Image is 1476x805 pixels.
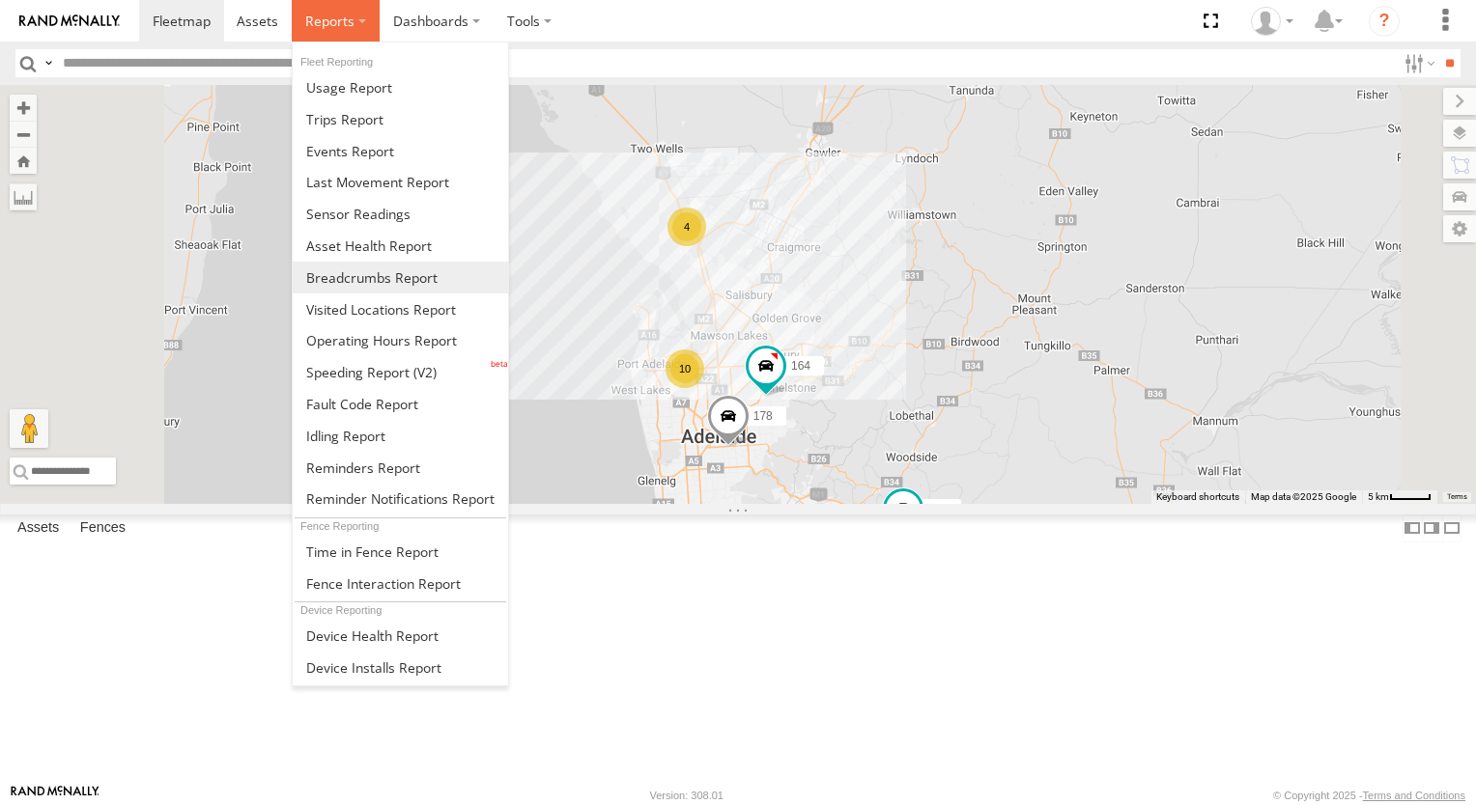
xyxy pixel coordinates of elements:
button: Drag Pegman onto the map to open Street View [10,409,48,448]
a: On Duty Report [293,683,508,715]
span: Map data ©2025 Google [1251,491,1356,502]
a: Trips Report [293,103,508,135]
a: Fleet Speed Report (V2) [293,356,508,388]
a: Reminders Report [293,452,508,484]
a: Last Movement Report [293,166,508,198]
i: ? [1369,6,1400,37]
a: Service Reminder Notifications Report [293,484,508,515]
a: Visit our Website [11,786,99,805]
span: 5 km [1368,491,1389,502]
label: Assets [8,514,69,541]
label: Search Filter Options [1397,49,1438,77]
button: Zoom Home [10,148,37,174]
button: Zoom out [10,121,37,148]
div: Kellie Roberts [1244,7,1300,36]
button: Zoom in [10,95,37,121]
label: Hide Summary Table [1442,514,1462,542]
div: © Copyright 2025 - [1273,790,1465,801]
a: Fence Interaction Report [293,568,508,599]
span: 178 [753,410,773,424]
div: Version: 308.01 [650,790,724,801]
label: Dock Summary Table to the Left [1403,514,1422,542]
a: Terms and Conditions [1363,790,1465,801]
a: Terms (opens in new tab) [1447,493,1467,501]
a: Device Installs Report [293,652,508,683]
label: Search Query [41,49,56,77]
button: Map Scale: 5 km per 40 pixels [1362,490,1437,504]
div: 10 [666,349,704,388]
a: Sensor Readings [293,198,508,230]
a: Fault Code Report [293,388,508,420]
a: Idling Report [293,420,508,452]
a: Time in Fences Report [293,536,508,568]
a: Visited Locations Report [293,293,508,325]
a: Device Health Report [293,620,508,652]
span: 164 [791,359,810,373]
label: Fences [71,514,135,541]
a: Asset Health Report [293,230,508,262]
a: Asset Operating Hours Report [293,324,508,356]
span: 166 [928,502,948,515]
label: Map Settings [1443,215,1476,242]
img: rand-logo.svg [19,14,120,28]
div: 4 [667,208,706,246]
a: Breadcrumbs Report [293,262,508,293]
a: Full Events Report [293,135,508,167]
label: Measure [10,183,37,210]
button: Keyboard shortcuts [1156,490,1239,504]
label: Dock Summary Table to the Right [1422,514,1441,542]
a: Usage Report [293,71,508,103]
